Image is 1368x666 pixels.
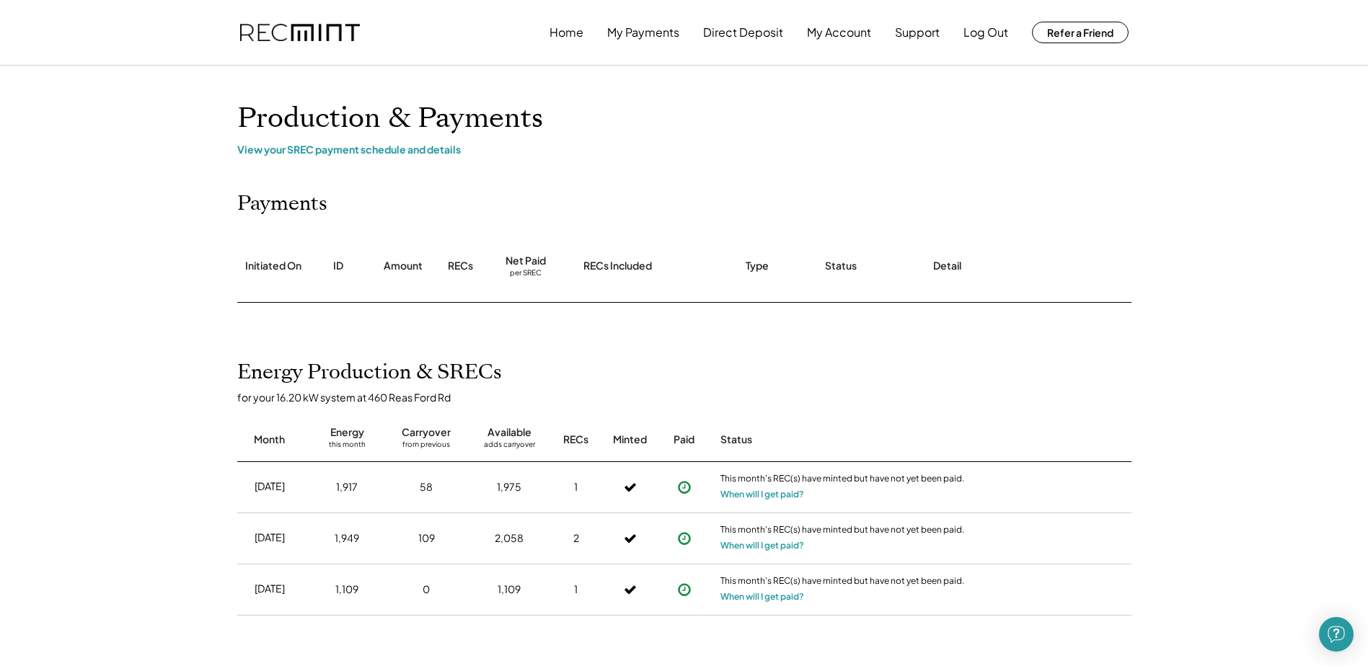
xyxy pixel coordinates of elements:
div: adds carryover [484,440,535,454]
button: Refer a Friend [1032,22,1129,43]
div: 1,109 [335,582,358,597]
div: 109 [418,531,435,546]
div: 1,109 [498,582,521,597]
div: 2 [573,531,579,546]
div: RECs [563,432,588,447]
div: per SREC [510,268,542,279]
button: Direct Deposit [703,18,783,47]
div: [DATE] [255,479,285,494]
div: RECs [448,259,473,273]
button: Home [550,18,583,47]
div: 0 [423,582,430,597]
div: Energy [330,425,364,440]
div: 2,058 [495,531,524,546]
div: This month's REC(s) have minted but have not yet been paid. [720,575,966,590]
div: Carryover [402,425,451,440]
div: Amount [384,259,423,273]
button: When will I get paid? [720,590,804,604]
button: Payment approved, but not yet initiated. [674,476,695,498]
div: Available [487,425,531,440]
div: Net Paid [506,254,546,268]
div: for your 16.20 kW system at 460 Reas Ford Rd [237,391,1146,404]
div: 1,975 [497,480,521,494]
div: Minted [613,432,647,447]
div: Month [254,432,285,447]
h2: Energy Production & SRECs [237,360,502,385]
div: Type [746,259,769,273]
h2: Payments [237,192,327,216]
button: My Payments [607,18,679,47]
div: 1,949 [335,531,359,546]
button: Payment approved, but not yet initiated. [674,579,695,600]
div: 1 [574,480,578,494]
div: 1 [574,582,578,597]
div: this month [329,440,366,454]
button: My Account [807,18,871,47]
button: Payment approved, but not yet initiated. [674,528,695,549]
div: RECs Included [583,259,652,273]
div: from previous [402,440,450,454]
div: Paid [674,432,694,447]
div: Status [720,432,966,447]
div: ID [333,259,343,273]
div: This month's REC(s) have minted but have not yet been paid. [720,473,966,487]
div: 1,917 [336,480,358,494]
div: View your SREC payment schedule and details [237,143,1131,156]
img: recmint-logotype%403x.png [240,24,360,42]
button: Log Out [963,18,1008,47]
h1: Production & Payments [237,102,1131,136]
div: [DATE] [255,530,285,545]
button: Support [895,18,940,47]
div: 58 [420,480,433,494]
div: Open Intercom Messenger [1319,617,1354,652]
button: When will I get paid? [720,487,804,502]
div: Status [825,259,857,273]
button: When will I get paid? [720,538,804,553]
div: [DATE] [255,582,285,596]
div: Detail [933,259,961,273]
div: Initiated On [245,259,301,273]
div: This month's REC(s) have minted but have not yet been paid. [720,524,966,538]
